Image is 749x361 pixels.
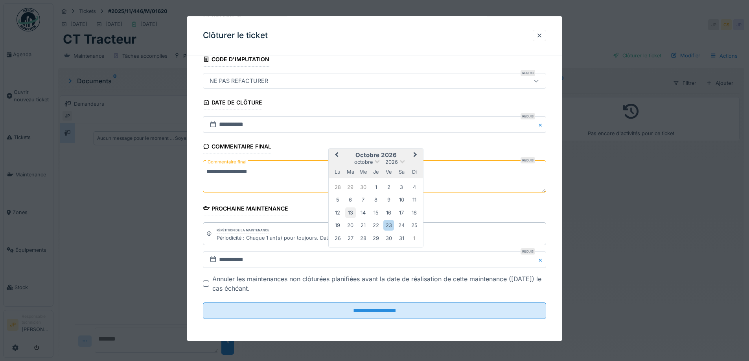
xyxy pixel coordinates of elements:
[396,195,407,205] div: Choose samedi 10 octobre 2026
[409,220,420,231] div: Choose dimanche 25 octobre 2026
[212,274,546,293] div: Annuler les maintenances non clôturées planifiées avant la date de réalisation de cette maintenan...
[345,182,356,192] div: Choose mardi 29 septembre 2026
[371,207,381,218] div: Choose jeudi 15 octobre 2026
[410,149,422,162] button: Next Month
[409,207,420,218] div: Choose dimanche 18 octobre 2026
[409,195,420,205] div: Choose dimanche 11 octobre 2026
[345,233,356,244] div: Choose mardi 27 octobre 2026
[329,152,423,159] h2: octobre 2026
[332,182,343,192] div: Choose lundi 28 septembre 2026
[345,195,356,205] div: Choose mardi 6 octobre 2026
[383,167,394,177] div: vendredi
[332,167,343,177] div: lundi
[409,182,420,192] div: Choose dimanche 4 octobre 2026
[358,182,368,192] div: Choose mercredi 30 septembre 2026
[396,182,407,192] div: Choose samedi 3 octobre 2026
[203,203,288,216] div: Prochaine maintenance
[396,233,407,244] div: Choose samedi 31 octobre 2026
[521,158,535,164] div: Requis
[396,207,407,218] div: Choose samedi 17 octobre 2026
[332,233,343,244] div: Choose lundi 26 octobre 2026
[358,167,368,177] div: mercredi
[358,220,368,231] div: Choose mercredi 21 octobre 2026
[396,167,407,177] div: samedi
[396,220,407,231] div: Choose samedi 24 octobre 2026
[345,207,356,218] div: Choose mardi 13 octobre 2026
[383,233,394,244] div: Choose vendredi 30 octobre 2026
[331,181,421,244] div: Month octobre, 2026
[371,233,381,244] div: Choose jeudi 29 octobre 2026
[203,141,271,154] div: Commentaire final
[354,159,373,165] span: octobre
[206,158,248,167] label: Commentaire final
[345,220,356,231] div: Choose mardi 20 octobre 2026
[409,233,420,244] div: Choose dimanche 1 novembre 2026
[206,77,271,86] div: NE PAS REFACTURER
[371,195,381,205] div: Choose jeudi 8 octobre 2026
[383,220,394,231] div: Choose vendredi 23 octobre 2026
[217,228,269,233] div: Répétition de la maintenance
[329,149,342,162] button: Previous Month
[371,182,381,192] div: Choose jeudi 1 octobre 2026
[332,207,343,218] div: Choose lundi 12 octobre 2026
[537,117,546,133] button: Close
[203,53,269,67] div: Code d'imputation
[203,31,268,40] h3: Clôturer le ticket
[358,233,368,244] div: Choose mercredi 28 octobre 2026
[537,251,546,268] button: Close
[521,114,535,120] div: Requis
[385,159,398,165] span: 2026
[371,167,381,177] div: jeudi
[332,195,343,205] div: Choose lundi 5 octobre 2026
[409,167,420,177] div: dimanche
[203,97,262,110] div: Date de clôture
[371,220,381,231] div: Choose jeudi 22 octobre 2026
[383,195,394,205] div: Choose vendredi 9 octobre 2026
[358,195,368,205] div: Choose mercredi 7 octobre 2026
[521,248,535,255] div: Requis
[383,207,394,218] div: Choose vendredi 16 octobre 2026
[383,182,394,192] div: Choose vendredi 2 octobre 2026
[345,167,356,177] div: mardi
[521,70,535,77] div: Requis
[358,207,368,218] div: Choose mercredi 14 octobre 2026
[217,234,378,242] div: Périodicité : Chaque 1 an(s) pour toujours. Date suggérée : [DATE].
[332,220,343,231] div: Choose lundi 19 octobre 2026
